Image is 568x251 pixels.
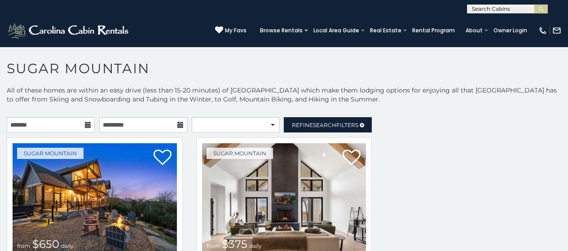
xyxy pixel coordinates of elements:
a: RefineSearchFilters [284,117,372,132]
a: Add to favorites [343,149,361,167]
img: mail-regular-white.png [552,26,561,35]
a: Browse Rentals [255,24,307,37]
span: daily [61,242,74,249]
span: from [207,242,220,249]
a: Add to favorites [154,149,172,167]
span: My Favs [225,26,247,35]
span: Refine Filters [292,122,358,128]
a: About [461,24,487,37]
img: White-1-2.png [7,22,131,40]
a: Owner Login [489,24,532,37]
a: Sugar Mountain [207,148,273,159]
a: Local Area Guide [309,24,364,37]
span: daily [249,242,262,249]
a: Sugar Mountain [17,148,84,159]
span: $650 [32,238,59,251]
span: $375 [222,238,247,251]
a: Rental Program [408,24,459,37]
span: from [17,242,31,249]
a: My Favs [215,26,247,35]
a: Real Estate [365,24,406,37]
img: phone-regular-white.png [538,26,547,35]
span: Search [313,122,336,128]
